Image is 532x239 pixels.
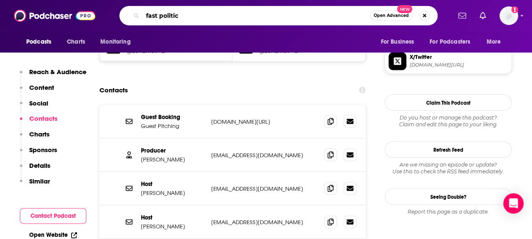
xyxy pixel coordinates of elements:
[143,9,370,22] input: Search podcasts, credits, & more...
[67,36,85,48] span: Charts
[424,34,482,50] button: open menu
[141,156,204,163] p: [PERSON_NAME]
[29,68,86,76] p: Reach & Audience
[511,6,518,13] svg: Add a profile image
[389,53,508,70] a: X/Twitter[DOMAIN_NAME][URL]
[211,152,317,159] p: [EMAIL_ADDRESS][DOMAIN_NAME]
[20,208,86,224] button: Contact Podcast
[385,142,512,158] button: Refresh Feed
[374,14,409,18] span: Open Advanced
[20,83,54,99] button: Content
[20,114,58,130] button: Contacts
[211,219,317,226] p: [EMAIL_ADDRESS][DOMAIN_NAME]
[94,34,141,50] button: open menu
[503,193,524,214] div: Open Intercom Messenger
[119,6,438,25] div: Search podcasts, credits, & more...
[211,118,317,125] p: [DOMAIN_NAME][URL]
[29,114,58,122] p: Contacts
[375,34,424,50] button: open menu
[141,189,204,197] p: [PERSON_NAME]
[20,161,50,177] button: Details
[26,36,51,48] span: Podcasts
[385,114,512,128] div: Claim and edit this page to your liking.
[29,83,54,92] p: Content
[20,68,86,83] button: Reach & Audience
[430,36,470,48] span: For Podcasters
[499,6,518,25] img: User Profile
[455,8,469,23] a: Show notifications dropdown
[410,53,508,61] span: X/Twitter
[29,231,77,239] a: Open Website
[141,147,204,154] p: Producer
[29,177,50,185] p: Similar
[99,82,128,98] h2: Contacts
[29,161,50,170] p: Details
[29,130,50,138] p: Charts
[385,94,512,111] button: Claim This Podcast
[61,34,90,50] a: Charts
[141,122,204,130] p: Guest Pitching
[370,11,413,21] button: Open AdvancedNew
[14,8,95,24] img: Podchaser - Follow, Share and Rate Podcasts
[481,34,512,50] button: open menu
[380,36,414,48] span: For Business
[20,34,62,50] button: open menu
[499,6,518,25] span: Logged in as molly.burgoyne
[385,208,512,215] div: Report this page as a duplicate.
[397,5,412,13] span: New
[141,223,204,230] p: [PERSON_NAME]
[385,114,512,121] span: Do you host or manage this podcast?
[141,181,204,188] p: Host
[141,214,204,221] p: Host
[385,189,512,205] a: Seeing Double?
[20,146,57,161] button: Sponsors
[20,99,48,115] button: Social
[100,36,130,48] span: Monitoring
[29,99,48,107] p: Social
[141,114,204,121] p: Guest Booking
[499,6,518,25] button: Show profile menu
[476,8,489,23] a: Show notifications dropdown
[20,130,50,146] button: Charts
[410,62,508,68] span: twitter.com/ConanOBrien
[385,161,512,175] div: Are we missing an episode or update? Use this to check the RSS feed immediately.
[20,177,50,193] button: Similar
[487,36,501,48] span: More
[29,146,57,154] p: Sponsors
[211,185,317,192] p: [EMAIL_ADDRESS][DOMAIN_NAME]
